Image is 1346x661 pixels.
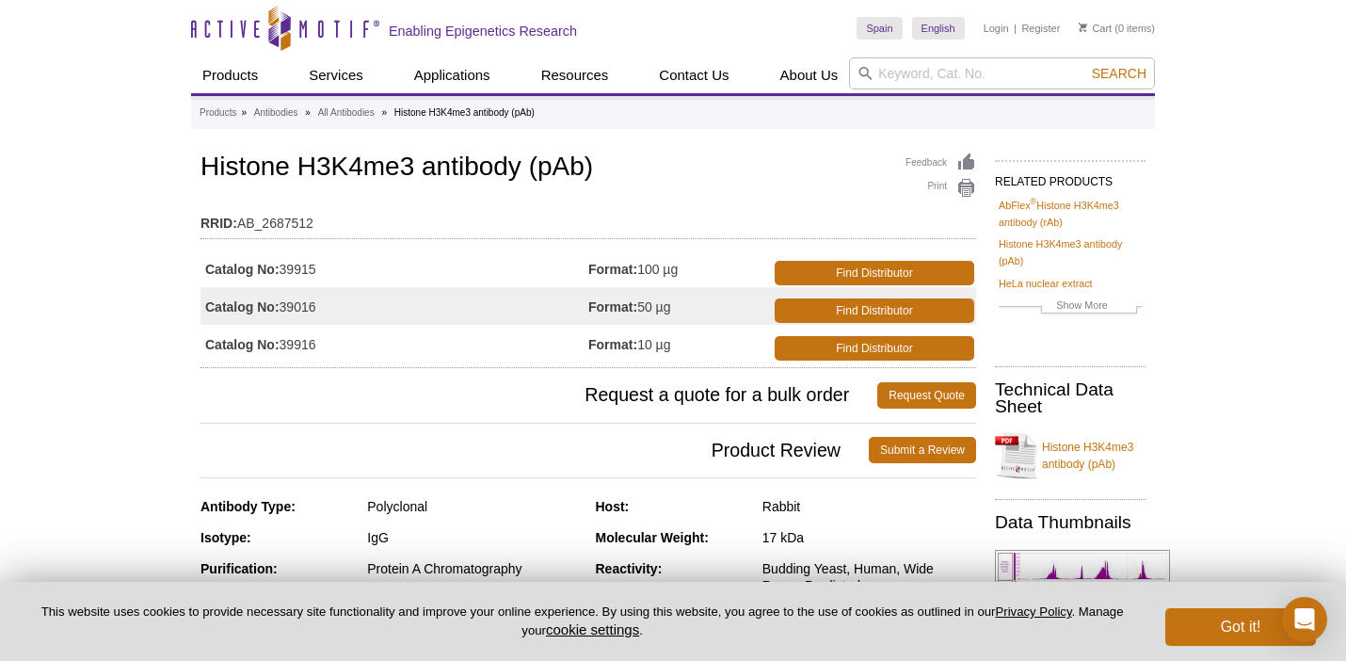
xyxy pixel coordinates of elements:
li: » [241,107,247,118]
span: Request a quote for a bulk order [200,382,877,409]
div: Open Intercom Messenger [1282,597,1327,642]
li: (0 items) [1079,17,1155,40]
strong: Host: [596,499,630,514]
a: Contact Us [648,57,740,93]
td: 39916 [200,325,588,363]
strong: Molecular Weight: [596,530,709,545]
a: Spain [857,17,902,40]
button: Got it! [1165,608,1316,646]
li: | [1014,17,1017,40]
strong: Reactivity: [596,561,663,576]
a: Resources [530,57,620,93]
li: » [305,107,311,118]
p: This website uses cookies to provide necessary site functionality and improve your online experie... [30,604,1134,639]
a: Cart [1079,22,1112,35]
a: Applications [403,57,502,93]
a: Print [905,178,976,199]
strong: Format: [588,298,637,315]
strong: Format: [588,336,637,353]
input: Keyword, Cat. No. [849,57,1155,89]
a: HeLa nuclear extract [999,275,1093,292]
h2: Enabling Epigenetics Research [389,23,577,40]
div: Rabbit [762,498,976,515]
h2: Data Thumbnails [995,514,1146,531]
a: Find Distributor [775,336,974,361]
strong: Antibody Type: [200,499,296,514]
li: » [381,107,387,118]
a: English [912,17,965,40]
a: Feedback [905,153,976,173]
div: Polyclonal [367,498,581,515]
strong: Catalog No: [205,298,280,315]
td: 100 µg [588,250,771,287]
a: Products [191,57,269,93]
button: Search [1086,65,1152,82]
a: Register [1021,22,1060,35]
a: Submit a Review [869,437,976,463]
a: Login [984,22,1009,35]
div: Protein A Chromatography [367,560,581,577]
strong: Catalog No: [205,336,280,353]
td: 39915 [200,250,588,287]
span: Search [1092,66,1146,81]
a: Find Distributor [775,298,974,323]
a: Request Quote [877,382,976,409]
strong: Format: [588,261,637,278]
td: 50 µg [588,287,771,325]
a: Privacy Policy [995,605,1071,619]
h2: RELATED PRODUCTS [995,160,1146,194]
li: Histone H3K4me3 antibody (pAb) [394,107,535,118]
a: Find Distributor [775,261,974,285]
a: AbFlex®Histone H3K4me3 antibody (rAb) [999,197,1142,231]
span: Product Review [200,437,869,463]
img: Your Cart [1079,23,1087,32]
td: AB_2687512 [200,203,976,234]
div: Budding Yeast, Human, Wide Range Predicted [762,560,976,594]
td: 10 µg [588,325,771,363]
strong: Isotype: [200,530,251,545]
h1: Histone H3K4me3 antibody (pAb) [200,153,976,185]
a: Services [297,57,375,93]
strong: Catalog No: [205,261,280,278]
a: All Antibodies [318,105,375,121]
a: Products [200,105,236,121]
strong: Purification: [200,561,278,576]
sup: ® [1031,197,1037,206]
button: cookie settings [546,621,639,637]
a: Histone H3K4me3 antibody (pAb) [995,427,1146,484]
a: Histone H3K4me3 antibody (pAb) [999,235,1142,269]
div: 17 kDa [762,529,976,546]
strong: RRID: [200,215,237,232]
a: Show More [999,297,1142,318]
div: IgG [367,529,581,546]
a: About Us [769,57,850,93]
h2: Technical Data Sheet [995,381,1146,415]
td: 39016 [200,287,588,325]
a: Antibodies [254,105,298,121]
img: Histone H3K4me3 antibody (pAb) tested by ChIP-Seq. [995,550,1170,625]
